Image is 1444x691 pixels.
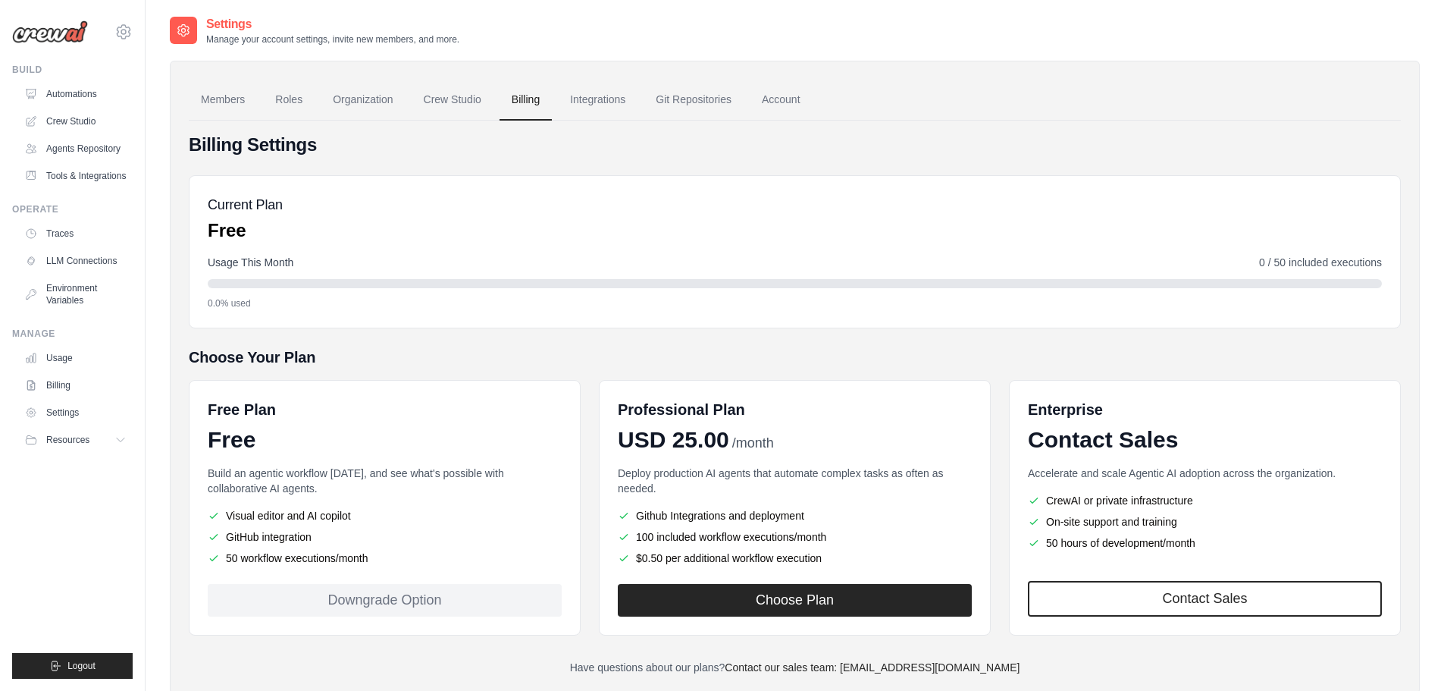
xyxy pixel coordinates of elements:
[1028,399,1382,420] h6: Enterprise
[618,551,972,566] li: $0.50 per additional workflow execution
[208,194,283,215] h5: Current Plan
[1028,466,1382,481] p: Accelerate and scale Agentic AI adoption across the organization.
[1028,536,1382,551] li: 50 hours of development/month
[18,109,133,133] a: Crew Studio
[208,399,276,420] h6: Free Plan
[208,529,562,545] li: GitHub integration
[189,660,1401,675] p: Have questions about our plans?
[263,80,315,121] a: Roles
[618,508,972,523] li: Github Integrations and deployment
[12,20,88,43] img: Logo
[208,551,562,566] li: 50 workflow executions/month
[18,373,133,397] a: Billing
[208,255,293,270] span: Usage This Month
[12,64,133,76] div: Build
[412,80,493,121] a: Crew Studio
[18,164,133,188] a: Tools & Integrations
[18,428,133,452] button: Resources
[12,653,133,679] button: Logout
[18,346,133,370] a: Usage
[618,584,972,617] button: Choose Plan
[18,276,133,313] a: Environment Variables
[321,80,405,121] a: Organization
[208,426,562,454] div: Free
[1028,581,1382,617] a: Contact Sales
[208,466,562,496] p: Build an agentic workflow [DATE], and see what's possible with collaborative AI agents.
[618,399,745,420] h6: Professional Plan
[644,80,744,121] a: Git Repositories
[189,133,1401,157] h4: Billing Settings
[618,426,729,454] span: USD 25.00
[750,80,813,121] a: Account
[208,508,562,523] li: Visual editor and AI copilot
[18,137,133,161] a: Agents Repository
[1028,514,1382,529] li: On-site support and training
[67,660,96,672] span: Logout
[618,529,972,545] li: 100 included workflow executions/month
[18,400,133,425] a: Settings
[206,15,459,33] h2: Settings
[18,249,133,273] a: LLM Connections
[18,221,133,246] a: Traces
[206,33,459,46] p: Manage your account settings, invite new members, and more.
[1259,255,1382,270] span: 0 / 50 included executions
[208,584,562,617] div: Downgrade Option
[725,661,1020,674] a: Contact our sales team: [EMAIL_ADDRESS][DOMAIN_NAME]
[1028,493,1382,508] li: CrewAI or private infrastructure
[18,82,133,106] a: Automations
[12,328,133,340] div: Manage
[558,80,637,121] a: Integrations
[189,347,1401,368] h5: Choose Your Plan
[46,434,89,446] span: Resources
[12,203,133,215] div: Operate
[1028,426,1382,454] div: Contact Sales
[208,297,251,309] span: 0.0% used
[618,466,972,496] p: Deploy production AI agents that automate complex tasks as often as needed.
[500,80,552,121] a: Billing
[732,433,774,454] span: /month
[208,218,283,243] p: Free
[189,80,257,121] a: Members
